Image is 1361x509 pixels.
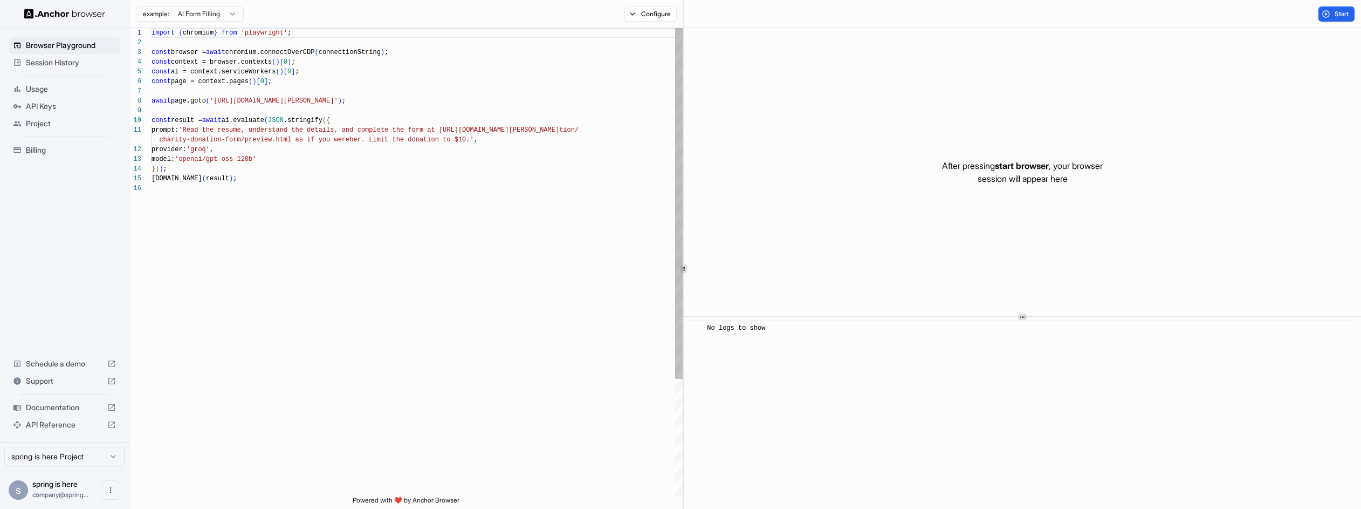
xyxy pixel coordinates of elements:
p: After pressing , your browser session will appear here [942,159,1103,185]
span: , [210,146,214,153]
span: , [474,136,478,144]
span: page = context.pages [171,78,249,85]
span: Usage [26,84,116,94]
span: example: [143,10,169,18]
span: ; [233,175,237,182]
span: browser = [171,49,206,56]
div: s [9,480,28,500]
span: ( [314,49,318,56]
span: ) [280,68,284,76]
span: page.goto [171,97,206,105]
span: ) [381,49,384,56]
button: Start [1318,6,1355,22]
div: Usage [9,80,120,98]
span: from [222,29,237,37]
span: } [214,29,217,37]
div: Browser Playground [9,37,120,54]
div: 8 [129,96,141,106]
div: 5 [129,67,141,77]
div: 16 [129,184,141,193]
span: ) [229,175,233,182]
span: ai = context.serviceWorkers [171,68,276,76]
span: chromium [183,29,214,37]
span: API Reference [26,419,103,430]
div: Support [9,372,120,390]
div: 10 [129,116,141,125]
span: ( [272,58,276,66]
span: ai.evaluate [222,117,264,124]
div: 11 [129,125,141,135]
span: { [326,117,330,124]
span: Schedule a demo [26,358,103,369]
span: const [152,58,171,66]
span: ) [276,58,279,66]
span: Documentation [26,402,103,413]
span: } [152,165,155,173]
span: { [178,29,182,37]
span: 'playwright' [241,29,287,37]
span: .stringify [284,117,322,124]
span: ; [268,78,272,85]
span: ; [291,58,295,66]
button: Configure [624,6,677,22]
span: model: [152,155,175,163]
span: Session History [26,57,116,68]
span: JSON [268,117,284,124]
span: ; [163,165,167,173]
span: 0 [284,58,287,66]
span: No logs to show [707,324,765,332]
div: 3 [129,47,141,57]
span: connectionString [319,49,381,56]
div: Session History [9,54,120,71]
span: context = browser.contexts [171,58,272,66]
span: 'Read the resume, understand the details, and comp [178,126,373,134]
div: 4 [129,57,141,67]
div: 1 [129,28,141,38]
span: her. Limit the donation to $10.' [349,136,473,144]
span: ; [384,49,388,56]
span: import [152,29,175,37]
div: 14 [129,164,141,174]
span: Start [1335,10,1350,18]
div: Documentation [9,399,120,416]
span: API Keys [26,101,116,112]
span: [ [256,78,260,85]
div: API Reference [9,416,120,433]
span: Project [26,118,116,129]
span: lete the form at [URL][DOMAIN_NAME][PERSON_NAME] [373,126,559,134]
span: 'openai/gpt-oss-120b' [175,155,256,163]
span: spring is here [32,479,78,488]
span: Browser Playground [26,40,116,51]
div: 2 [129,38,141,47]
span: 0 [287,68,291,76]
span: result [206,175,229,182]
button: Open menu [101,480,120,500]
span: [ [284,68,287,76]
span: await [206,49,225,56]
span: Support [26,376,103,386]
span: ) [252,78,256,85]
span: start browser [995,160,1049,171]
span: ] [291,68,295,76]
span: const [152,117,171,124]
span: ( [322,117,326,124]
span: ] [264,78,268,85]
span: '[URL][DOMAIN_NAME][PERSON_NAME]' [210,97,338,105]
span: result = [171,117,202,124]
span: company@spring.new [32,491,88,499]
div: 9 [129,106,141,116]
span: 'groq' [187,146,210,153]
span: await [202,117,222,124]
span: prompt: [152,126,178,134]
img: Anchor Logo [24,9,105,19]
span: chromium.connectOverCDP [225,49,315,56]
span: Powered with ❤️ by Anchor Browser [353,496,459,509]
span: ( [202,175,206,182]
div: 15 [129,174,141,184]
span: ( [206,97,210,105]
span: tion/ [559,126,579,134]
div: Project [9,115,120,132]
span: ] [287,58,291,66]
div: API Keys [9,98,120,115]
span: ; [342,97,346,105]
